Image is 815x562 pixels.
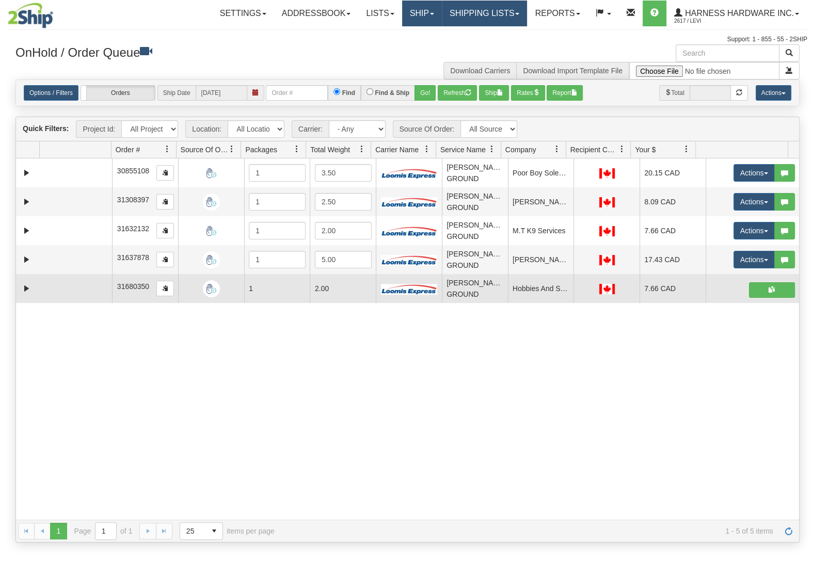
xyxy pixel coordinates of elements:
span: Carrier: [292,120,329,138]
a: Options / Filters [24,85,78,101]
button: Copy to clipboard [156,194,174,210]
a: Carrier Name filter column settings [418,140,436,158]
span: 2617 / Levi [674,16,752,26]
span: Location: [185,120,228,138]
div: grid toolbar [16,117,799,141]
button: Search [779,44,800,62]
span: Packages [245,144,277,155]
span: Company [505,144,536,155]
button: Copy to clipboard [156,281,174,296]
a: Total Weight filter column settings [353,140,371,158]
td: 8.09 CAD [640,187,706,216]
span: 30855108 [117,167,149,175]
button: Rates [511,85,545,101]
a: Download Carriers [450,67,510,75]
img: CA [599,168,615,179]
input: Order # [266,85,328,101]
img: CA [599,284,615,294]
span: 31680350 [117,282,149,291]
span: Page of 1 [74,522,133,540]
img: logo2617.jpg [8,3,53,28]
span: 31637878 [117,253,149,262]
a: Settings [212,1,274,26]
span: 1 [249,284,253,293]
span: Total Weight [310,144,350,155]
label: Find & Ship [375,88,409,98]
button: Shipping Documents [749,282,795,298]
span: 31308397 [117,196,149,204]
span: Total [659,85,689,101]
a: Shipping lists [442,1,527,26]
span: Source Of Order [181,144,228,155]
h3: OnHold / Order Queue [15,44,400,59]
td: 20.15 CAD [640,158,706,187]
label: Find [342,88,355,98]
td: Poor Boy Soles Bespoke Shoe C [508,158,574,187]
td: [PERSON_NAME] [508,245,574,274]
label: Orders [81,86,155,100]
img: Loomis Express [381,226,438,236]
button: Copy to clipboard [156,252,174,267]
a: Expand [20,196,33,208]
span: Your $ [635,144,656,155]
button: Actions [733,193,775,211]
button: Actions [756,85,791,101]
img: Loomis Express [381,197,438,207]
span: Ship Date [157,85,196,101]
img: Manual [203,222,220,239]
td: [PERSON_NAME] [508,187,574,216]
a: Order # filter column settings [158,140,176,158]
img: Manual [203,165,220,182]
a: Expand [20,224,33,237]
label: Quick Filters: [23,123,69,134]
span: Page 1 [50,523,67,539]
a: Lists [358,1,402,26]
img: CA [599,197,615,207]
td: 7.66 CAD [640,274,706,303]
td: 17.43 CAD [640,245,706,274]
span: Order # [116,144,140,155]
td: M.T K9 Services [508,216,574,245]
a: Reports [527,1,587,26]
span: 1 - 5 of 5 items [289,527,773,535]
a: Packages filter column settings [288,140,306,158]
a: Expand [20,282,33,295]
button: Refresh [438,85,477,101]
a: Addressbook [274,1,359,26]
img: Manual [203,280,220,297]
input: Search [676,44,779,62]
a: Expand [20,167,33,180]
a: Company filter column settings [548,140,566,158]
td: [PERSON_NAME] GROUND [442,245,508,274]
button: Ship [479,85,509,101]
a: Source Of Order filter column settings [223,140,241,158]
a: Refresh [780,523,797,539]
div: Support: 1 - 855 - 55 - 2SHIP [8,35,807,44]
td: 7.66 CAD [640,216,706,245]
td: [PERSON_NAME] GROUND [442,274,508,303]
button: Report [547,85,583,101]
a: Expand [20,253,33,266]
span: items per page [180,522,275,540]
button: Go! [414,85,436,101]
td: [PERSON_NAME] GROUND [442,216,508,245]
input: Page 1 [95,523,116,539]
span: select [206,523,222,539]
span: Source Of Order: [393,120,461,138]
button: Actions [733,164,775,182]
td: Hobbies And Stuff In The Shed [508,274,574,303]
img: Manual [203,194,220,211]
a: Your $ filter column settings [678,140,695,158]
span: 31632132 [117,224,149,233]
button: Actions [733,251,775,268]
button: Actions [733,222,775,239]
span: 25 [186,526,200,536]
img: Loomis Express [381,168,438,179]
span: Harness Hardware Inc. [682,9,794,18]
img: Loomis Express [381,283,438,294]
a: Harness Hardware Inc. 2617 / Levi [666,1,807,26]
input: Import [629,62,779,79]
span: Service Name [440,144,486,155]
button: Copy to clipboard [156,223,174,238]
td: [PERSON_NAME] GROUND [442,158,508,187]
